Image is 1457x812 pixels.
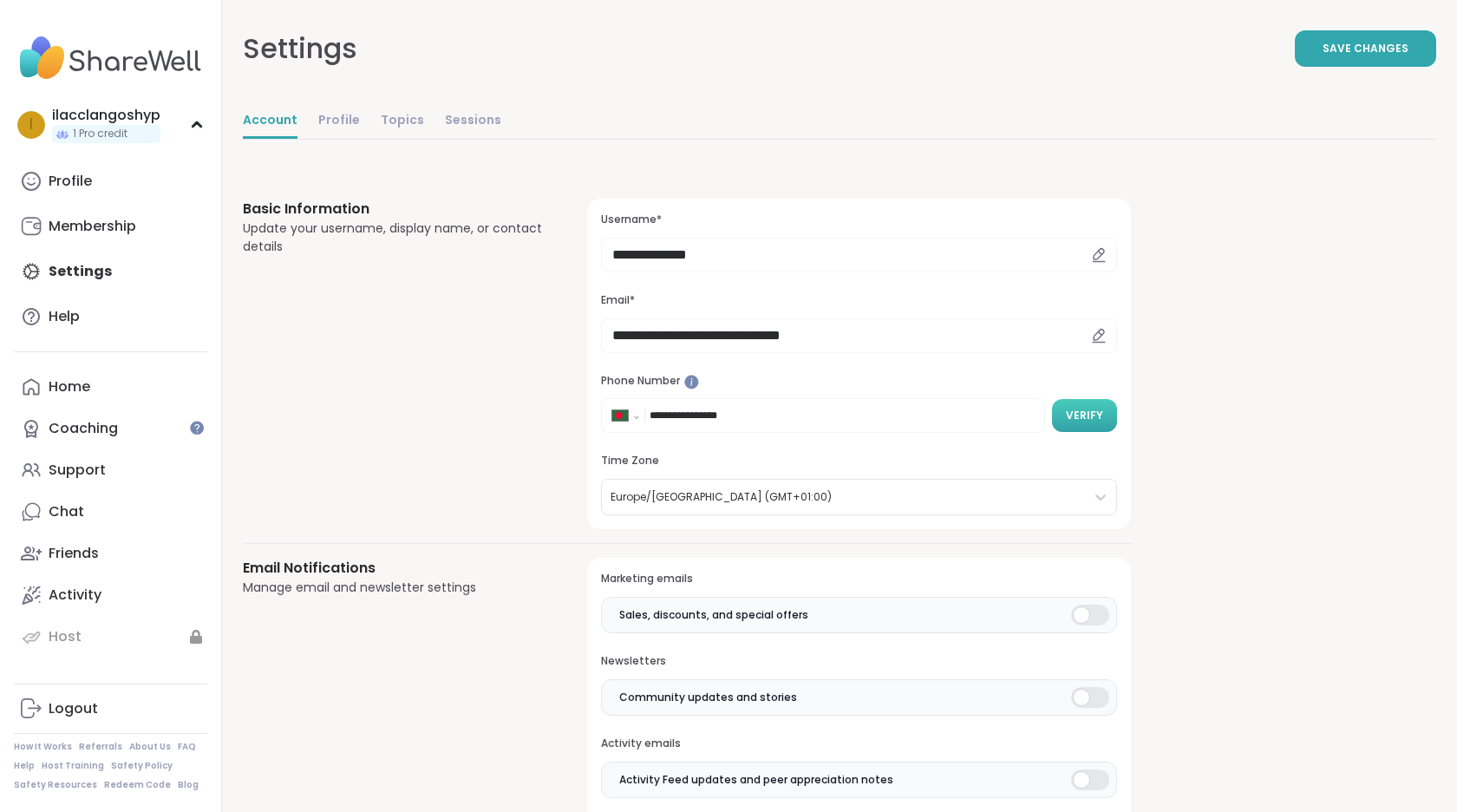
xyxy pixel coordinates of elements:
[49,544,99,563] div: Friends
[1066,408,1103,423] span: Verify
[14,491,207,533] a: Chat
[619,607,808,623] span: Sales, discounts, and special offers
[14,533,207,574] a: Friends
[49,172,92,191] div: Profile
[601,374,1117,389] h3: Phone Number
[1295,30,1436,67] button: Save Changes
[243,28,357,69] div: Settings
[445,104,501,139] a: Sessions
[29,114,33,136] span: i
[178,741,196,753] a: FAQ
[104,779,171,791] a: Redeem Code
[49,586,101,605] div: Activity
[49,307,80,326] div: Help
[14,779,97,791] a: Safety Resources
[49,461,106,480] div: Support
[190,421,204,435] iframe: Spotlight
[243,219,546,256] div: Update your username, display name, or contact details
[79,741,122,753] a: Referrals
[684,375,699,390] iframe: Spotlight
[601,293,1117,308] h3: Email*
[14,449,207,491] a: Support
[49,699,98,718] div: Logout
[14,28,207,88] img: ShareWell Nav Logo
[318,104,360,139] a: Profile
[601,213,1117,227] h3: Username*
[49,419,118,438] div: Coaching
[49,377,90,396] div: Home
[49,502,84,521] div: Chat
[14,574,207,616] a: Activity
[14,206,207,247] a: Membership
[14,760,35,772] a: Help
[1323,41,1408,56] span: Save Changes
[243,104,297,139] a: Account
[129,741,171,753] a: About Us
[52,106,160,125] div: ilacclangoshyp
[14,160,207,202] a: Profile
[42,760,104,772] a: Host Training
[14,296,207,337] a: Help
[49,627,82,646] div: Host
[243,199,546,219] h3: Basic Information
[601,454,1117,468] h3: Time Zone
[619,772,893,788] span: Activity Feed updates and peer appreciation notes
[178,779,199,791] a: Blog
[49,217,136,236] div: Membership
[14,616,207,658] a: Host
[601,654,1117,669] h3: Newsletters
[612,410,628,421] img: Bangladesh
[601,572,1117,586] h3: Marketing emails
[14,366,207,408] a: Home
[601,737,1117,751] h3: Activity emails
[14,688,207,730] a: Logout
[243,558,546,579] h3: Email Notifications
[14,741,72,753] a: How It Works
[111,760,173,772] a: Safety Policy
[73,127,127,141] span: 1 Pro credit
[243,579,546,597] div: Manage email and newsletter settings
[381,104,424,139] a: Topics
[14,408,207,449] a: Coaching
[1052,399,1117,432] button: Verify
[619,690,797,705] span: Community updates and stories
